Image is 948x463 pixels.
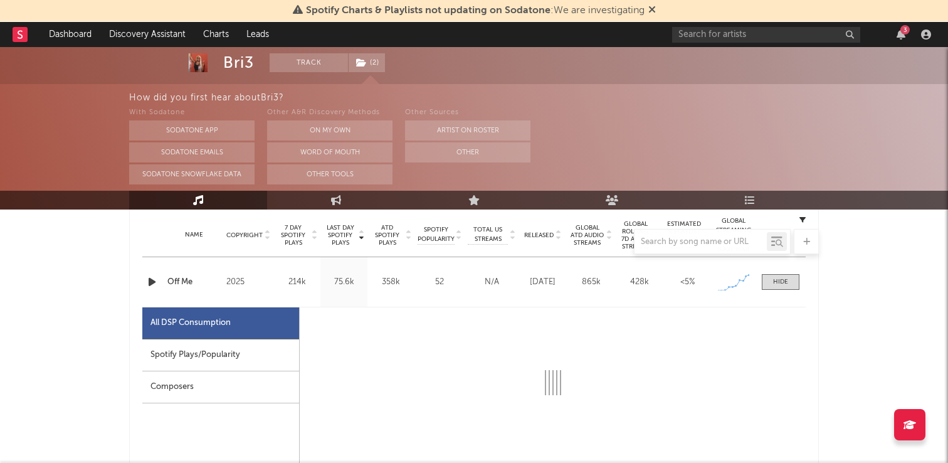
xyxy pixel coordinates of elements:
div: 75.6k [324,276,364,289]
div: 358k [371,276,411,289]
button: (2) [349,53,385,72]
a: Dashboard [40,22,100,47]
a: Discovery Assistant [100,22,194,47]
div: [DATE] [522,276,564,289]
div: Other A&R Discovery Methods [267,105,392,120]
span: Spotify Charts & Playlists not updating on Sodatone [306,6,550,16]
button: Word Of Mouth [267,142,392,162]
span: : We are investigating [306,6,645,16]
div: Composers [142,371,299,403]
div: All DSP Consumption [142,307,299,339]
div: Spotify Plays/Popularity [142,339,299,371]
button: On My Own [267,120,392,141]
span: ( 2 ) [348,53,386,72]
button: 3 [897,29,905,40]
a: Charts [194,22,238,47]
span: Estimated % Playlist Streams Last Day [666,220,701,250]
div: With Sodatone [129,105,255,120]
button: Sodatone App [129,120,255,141]
button: Sodatone Snowflake Data [129,164,255,184]
button: Sodatone Emails [129,142,255,162]
button: Artist on Roster [405,120,530,141]
span: Global ATD Audio Streams [570,224,604,247]
div: 214k [276,276,317,289]
div: 2025 [226,275,270,290]
div: All DSP Consumption [150,316,231,331]
span: ATD Spotify Plays [371,224,404,247]
input: Search for artists [672,27,860,43]
span: Dismiss [648,6,656,16]
div: 52 [418,276,461,289]
span: Global Rolling 7D Audio Streams [618,220,653,250]
span: Last Day Spotify Plays [324,224,357,247]
div: 3 [900,25,910,35]
button: Track [270,53,348,72]
div: 428k [618,276,660,289]
span: Spotify Popularity [418,225,455,244]
div: N/A [468,276,515,289]
div: Bri3 [223,53,254,72]
input: Search by song name or URL [635,237,767,247]
button: Other Tools [267,164,392,184]
a: Off Me [167,276,220,289]
div: <5% [666,276,708,289]
a: Leads [238,22,278,47]
div: Global Streaming Trend (Last 60D) [715,216,752,254]
div: 865k [570,276,612,289]
span: 7 Day Spotify Plays [276,224,310,247]
div: Other Sources [405,105,530,120]
span: Total US Streams [468,225,508,244]
button: Other [405,142,530,162]
div: How did you first hear about Bri3 ? [129,90,948,105]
